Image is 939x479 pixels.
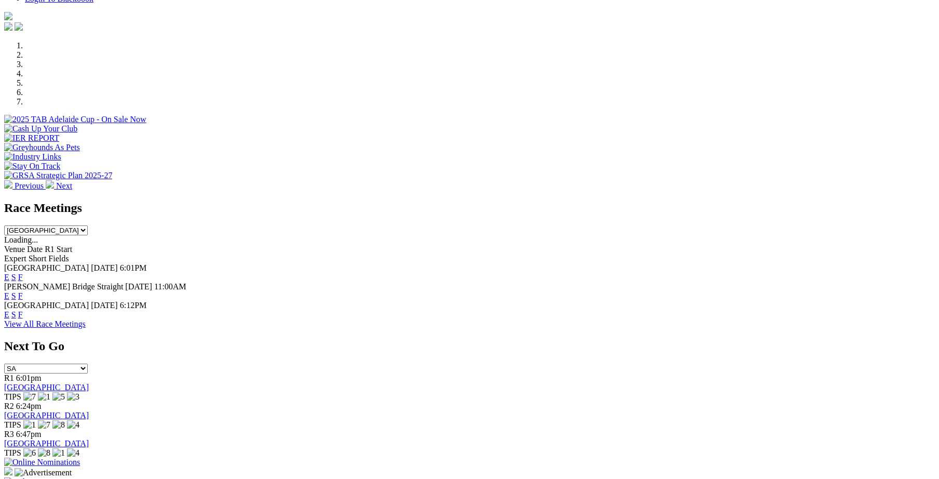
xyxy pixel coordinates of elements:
[4,374,14,382] span: R1
[29,254,47,263] span: Short
[125,282,152,291] span: [DATE]
[52,448,65,458] img: 1
[11,310,16,319] a: S
[18,291,23,300] a: F
[4,263,89,272] span: [GEOGRAPHIC_DATA]
[4,291,9,300] a: E
[52,420,65,430] img: 8
[15,22,23,31] img: twitter.svg
[4,310,9,319] a: E
[120,263,147,272] span: 6:01PM
[4,301,89,310] span: [GEOGRAPHIC_DATA]
[18,273,23,282] a: F
[91,263,118,272] span: [DATE]
[38,448,50,458] img: 8
[4,411,89,420] a: [GEOGRAPHIC_DATA]
[38,392,50,402] img: 1
[16,402,42,410] span: 6:24pm
[15,181,44,190] span: Previous
[4,235,38,244] span: Loading...
[16,430,42,438] span: 6:47pm
[4,467,12,475] img: 15187_Greyhounds_GreysPlayCentral_Resize_SA_WebsiteBanner_300x115_2025.jpg
[23,392,36,402] img: 7
[38,420,50,430] img: 7
[15,468,72,477] img: Advertisement
[4,254,26,263] span: Expert
[4,22,12,31] img: facebook.svg
[23,448,36,458] img: 6
[4,402,14,410] span: R2
[4,392,21,401] span: TIPS
[11,273,16,282] a: S
[91,301,118,310] span: [DATE]
[4,320,86,328] a: View All Race Meetings
[18,310,23,319] a: F
[67,420,79,430] img: 4
[4,339,935,353] h2: Next To Go
[4,180,12,189] img: chevron-left-pager-white.svg
[4,458,80,467] img: Online Nominations
[4,162,60,171] img: Stay On Track
[67,448,79,458] img: 4
[4,115,146,124] img: 2025 TAB Adelaide Cup - On Sale Now
[4,420,21,429] span: TIPS
[120,301,147,310] span: 6:12PM
[4,245,25,254] span: Venue
[52,392,65,402] img: 5
[48,254,69,263] span: Fields
[23,420,36,430] img: 1
[4,171,112,180] img: GRSA Strategic Plan 2025-27
[4,181,46,190] a: Previous
[154,282,186,291] span: 11:00AM
[4,143,80,152] img: Greyhounds As Pets
[11,291,16,300] a: S
[4,152,61,162] img: Industry Links
[4,282,123,291] span: [PERSON_NAME] Bridge Straight
[4,448,21,457] span: TIPS
[4,124,77,134] img: Cash Up Your Club
[67,392,79,402] img: 3
[4,12,12,20] img: logo-grsa-white.png
[45,245,72,254] span: R1 Start
[4,383,89,392] a: [GEOGRAPHIC_DATA]
[4,134,59,143] img: IER REPORT
[56,181,72,190] span: Next
[46,180,54,189] img: chevron-right-pager-white.svg
[4,439,89,448] a: [GEOGRAPHIC_DATA]
[4,430,14,438] span: R3
[46,181,72,190] a: Next
[27,245,43,254] span: Date
[16,374,42,382] span: 6:01pm
[4,273,9,282] a: E
[4,201,935,215] h2: Race Meetings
